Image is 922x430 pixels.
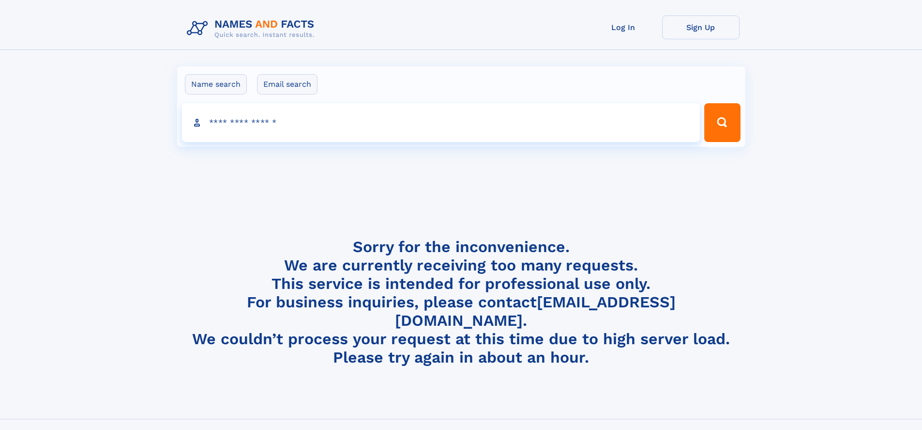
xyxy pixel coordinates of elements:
[182,103,700,142] input: search input
[395,293,676,330] a: [EMAIL_ADDRESS][DOMAIN_NAME]
[704,103,740,142] button: Search Button
[183,238,740,367] h4: Sorry for the inconvenience. We are currently receiving too many requests. This service is intend...
[183,16,322,42] img: Logo Names and Facts
[662,16,740,39] a: Sign Up
[585,16,662,39] a: Log In
[185,74,247,95] label: Name search
[257,74,317,95] label: Email search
